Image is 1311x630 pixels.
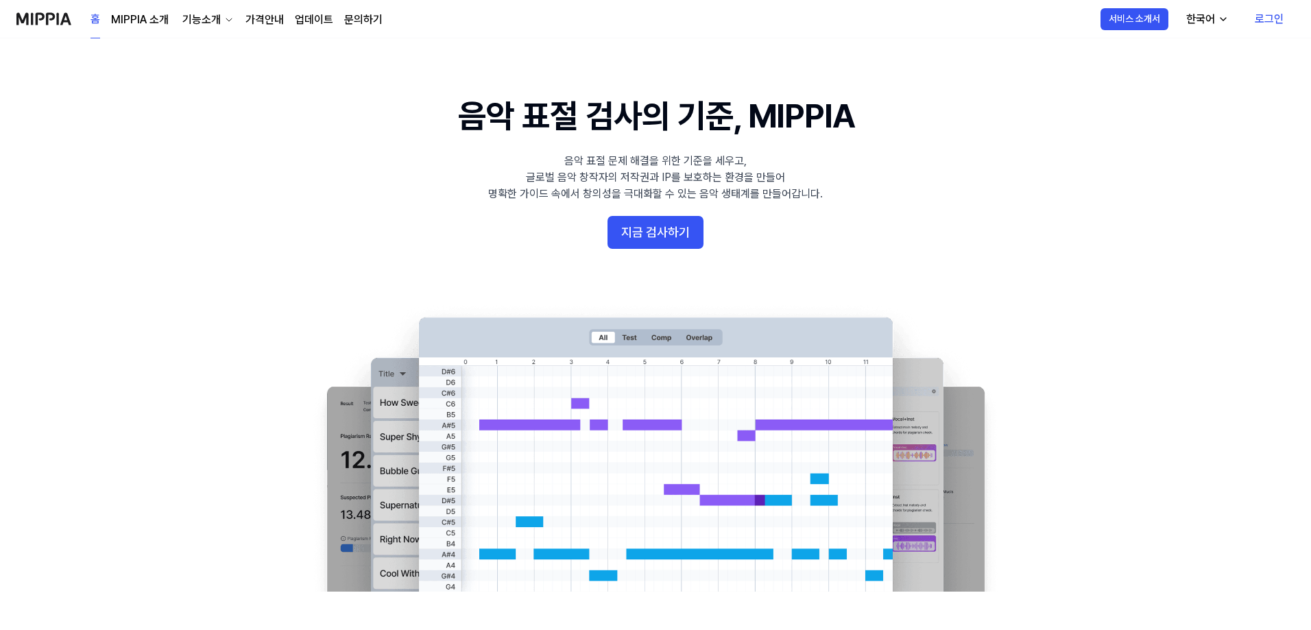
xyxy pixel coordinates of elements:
button: 지금 검사하기 [608,216,703,249]
img: main Image [299,304,1012,592]
h1: 음악 표절 검사의 기준, MIPPIA [458,93,854,139]
a: 문의하기 [344,12,383,28]
a: 홈 [91,1,100,38]
button: 기능소개 [180,12,234,28]
div: 기능소개 [180,12,224,28]
button: 한국어 [1175,5,1237,33]
button: 서비스 소개서 [1100,8,1168,30]
a: 업데이트 [295,12,333,28]
div: 한국어 [1183,11,1218,27]
a: MIPPIA 소개 [111,12,169,28]
a: 가격안내 [245,12,284,28]
div: 음악 표절 문제 해결을 위한 기준을 세우고, 글로벌 음악 창작자의 저작권과 IP를 보호하는 환경을 만들어 명확한 가이드 속에서 창의성을 극대화할 수 있는 음악 생태계를 만들어... [488,153,823,202]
